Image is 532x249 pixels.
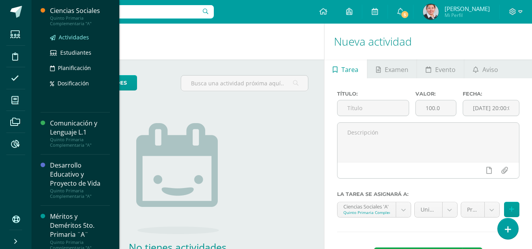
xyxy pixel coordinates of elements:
[337,91,410,97] label: Título:
[50,212,110,239] div: Méritos y Deméritos 5to. Primaria ¨A¨
[181,76,308,91] input: Busca una actividad próxima aquí...
[337,202,411,217] a: Ciencias Sociales 'A'Quinto Primaria Complementaria
[343,202,390,210] div: Ciencias Sociales 'A'
[50,161,110,199] a: Desarrollo Educativo y Proyecto de VidaQuinto Primaria Complementaria "A"
[463,100,519,116] input: Fecha de entrega
[423,4,439,20] img: b82dc69c5426fd5f7fe4418bbe149562.png
[41,24,315,59] h1: Actividades
[341,60,358,79] span: Tarea
[136,123,219,234] img: no_activities.png
[445,12,490,18] span: Mi Perfil
[337,191,519,197] label: La tarea se asignará a:
[421,202,436,217] span: Unidad 4
[50,6,110,26] a: Ciencias SocialesQuinto Primaria Complementaria "A"
[467,202,478,217] span: Prueba Corta (10.0%)
[415,202,457,217] a: Unidad 4
[416,100,456,116] input: Puntos máximos
[57,79,89,87] span: Dosificación
[50,188,110,199] div: Quinto Primaria Complementaria "A"
[435,60,456,79] span: Evento
[367,59,417,78] a: Examen
[50,48,110,57] a: Estudiantes
[482,60,498,79] span: Aviso
[343,210,390,215] div: Quinto Primaria Complementaria
[37,5,214,18] input: Busca un usuario...
[59,33,89,41] span: Actividades
[50,63,110,72] a: Planificación
[50,79,110,88] a: Dosificación
[417,59,464,78] a: Evento
[461,202,499,217] a: Prueba Corta (10.0%)
[58,64,91,72] span: Planificación
[50,119,110,137] div: Comunicación y Lenguaje L.1
[324,59,367,78] a: Tarea
[50,33,110,42] a: Actividades
[50,6,110,15] div: Ciencias Sociales
[50,161,110,188] div: Desarrollo Educativo y Proyecto de Vida
[385,60,408,79] span: Examen
[464,59,506,78] a: Aviso
[337,100,409,116] input: Título
[445,5,490,13] span: [PERSON_NAME]
[463,91,519,97] label: Fecha:
[415,91,456,97] label: Valor:
[50,15,110,26] div: Quinto Primaria Complementaria "A"
[334,24,523,59] h1: Nueva actividad
[60,49,91,56] span: Estudiantes
[50,119,110,148] a: Comunicación y Lenguaje L.1Quinto Primaria Complementaria "A"
[400,10,409,19] span: 5
[50,137,110,148] div: Quinto Primaria Complementaria "A"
